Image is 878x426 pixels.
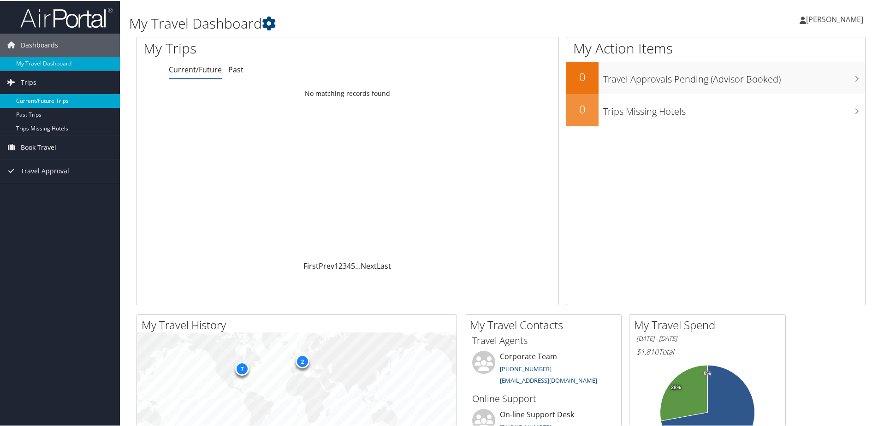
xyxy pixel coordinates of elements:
a: [PERSON_NAME] [800,5,872,32]
a: 1 [334,260,338,270]
a: Prev [319,260,334,270]
span: Dashboards [21,33,58,56]
a: First [303,260,319,270]
a: Last [377,260,391,270]
a: 2 [338,260,343,270]
span: … [355,260,361,270]
span: [PERSON_NAME] [806,13,863,24]
a: Next [361,260,377,270]
h2: My Travel History [142,316,457,332]
h2: 0 [566,101,599,116]
h3: Travel Agents [472,333,614,346]
h3: Online Support [472,391,614,404]
tspan: 0% [704,370,711,375]
div: 2 [296,353,309,367]
a: 4 [347,260,351,270]
h3: Trips Missing Hotels [603,100,865,117]
a: 0Travel Approvals Pending (Advisor Booked) [566,61,865,93]
span: $1,810 [636,346,658,356]
div: 7 [235,361,249,374]
li: Corporate Team [468,350,619,388]
a: 0Trips Missing Hotels [566,93,865,125]
tspan: 28% [671,384,681,390]
a: Past [228,64,243,74]
span: Trips [21,70,36,93]
span: Travel Approval [21,159,69,182]
h6: [DATE] - [DATE] [636,333,778,342]
h6: Total [636,346,778,356]
img: airportal-logo.png [20,6,113,28]
h1: My Travel Dashboard [129,13,625,32]
a: 5 [351,260,355,270]
a: [PHONE_NUMBER] [500,364,552,372]
h1: My Action Items [566,38,865,57]
a: 3 [343,260,347,270]
a: Current/Future [169,64,222,74]
h2: My Travel Spend [634,316,785,332]
h3: Travel Approvals Pending (Advisor Booked) [603,67,865,85]
h2: 0 [566,68,599,84]
a: [EMAIL_ADDRESS][DOMAIN_NAME] [500,375,597,384]
span: Book Travel [21,135,56,158]
h1: My Trips [143,38,376,57]
h2: My Travel Contacts [470,316,621,332]
td: No matching records found [136,84,558,101]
